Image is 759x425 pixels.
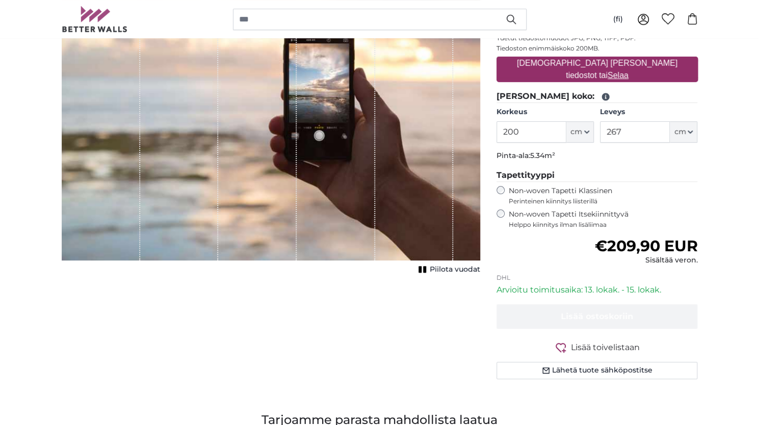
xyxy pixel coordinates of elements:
label: Non-woven Tapetti Klassinen [509,186,698,205]
p: Tuetut tiedostomuodot JPG, PNG, TIFF, PDF. [496,34,698,42]
label: Korkeus [496,107,594,117]
span: Helppo kiinnitys ilman lisäliimaa [509,221,698,229]
button: Lähetä tuote sähköpostitse [496,362,698,379]
p: Arvioitu toimitusaika: 13. lokak. - 15. lokak. [496,284,698,296]
p: Tiedoston enimmäiskoko 200MB. [496,44,698,52]
span: Lisää ostoskoriin [561,311,633,321]
u: Selaa [608,71,629,79]
button: Piilota vuodat [415,262,480,277]
p: DHL [496,274,698,282]
legend: Tapettityyppi [496,169,698,182]
button: (fi) [605,10,631,29]
span: 5.34m² [530,151,555,160]
p: Pinta-ala: [496,151,698,161]
span: Perinteinen kiinnitys liisterillä [509,197,698,205]
span: Piilota vuodat [430,264,480,275]
div: Sisältää veron. [594,255,697,265]
button: cm [670,121,697,143]
button: Lisää ostoskoriin [496,304,698,329]
span: €209,90 EUR [594,236,697,255]
legend: [PERSON_NAME] koko: [496,90,698,103]
label: Non-woven Tapetti Itsekiinnittyvä [509,209,698,229]
label: Leveys [600,107,697,117]
span: Lisää toivelistaan [571,341,640,354]
label: [DEMOGRAPHIC_DATA] [PERSON_NAME] tiedostot tai [496,53,698,86]
img: Betterwalls [62,6,128,32]
span: cm [570,127,582,137]
span: cm [674,127,686,137]
button: cm [566,121,594,143]
button: Lisää toivelistaan [496,341,698,354]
